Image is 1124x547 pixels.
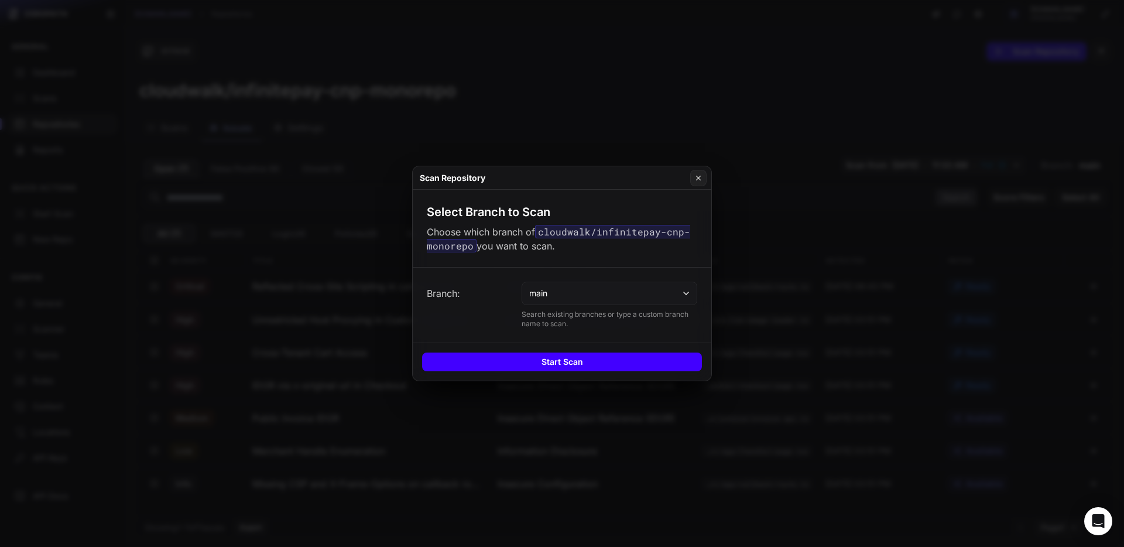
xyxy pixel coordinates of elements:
[427,225,690,252] code: cloudwalk/infinitepay-cnp-monorepo
[529,288,547,299] span: main
[522,310,697,329] p: Search existing branches or type a custom branch name to scan.
[427,204,550,220] h3: Select Branch to Scan
[1084,507,1112,535] div: Open Intercom Messenger
[422,353,702,371] button: Start Scan
[427,286,460,300] span: Branch:
[427,225,697,253] p: Choose which branch of you want to scan.
[420,172,485,184] h4: Scan Repository
[522,282,697,305] button: main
